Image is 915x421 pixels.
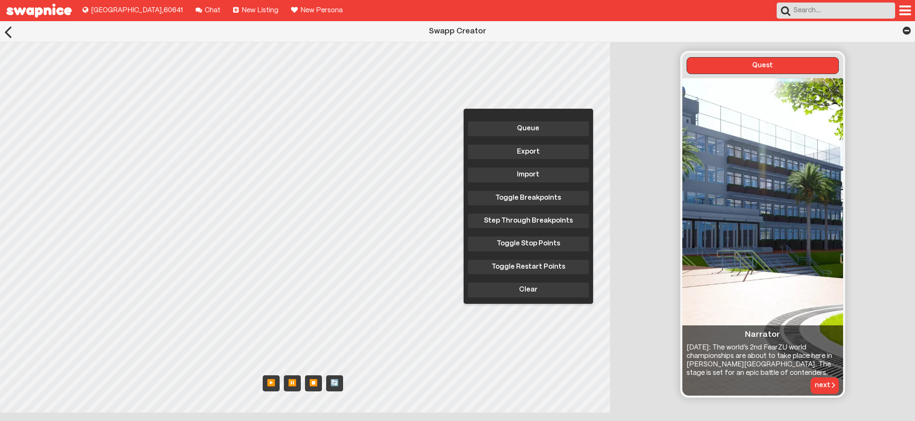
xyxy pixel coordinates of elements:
[682,78,843,396] img: edit
[263,375,280,391] button: ▶️
[468,121,589,136] button: Queue
[82,21,83,22] span: Explore new places to buy, sell, and swap!
[468,168,589,182] button: Import
[468,283,589,297] button: Clear
[468,260,589,274] button: Toggle Restart Points
[777,3,895,19] input: Search...
[284,375,301,391] button: ⏸️
[687,57,839,74] button: Quest
[305,375,322,391] button: ⏹️
[682,344,843,377] div: [DATE]: The world’s 2nd FearZU world championships are about to take place here in [PERSON_NAME][...
[745,325,780,344] h3: Narrator
[468,237,589,251] button: Toggle Stop Points
[468,145,589,159] button: Export
[468,191,589,205] button: Toggle Breakpoints
[468,214,589,228] button: Step Through Breakpoints
[687,62,838,69] div: Quest
[195,21,196,22] span: Chat with your friends!
[91,21,823,39] h1: Swapp Creator
[811,377,839,393] button: next
[326,375,343,391] button: 🔄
